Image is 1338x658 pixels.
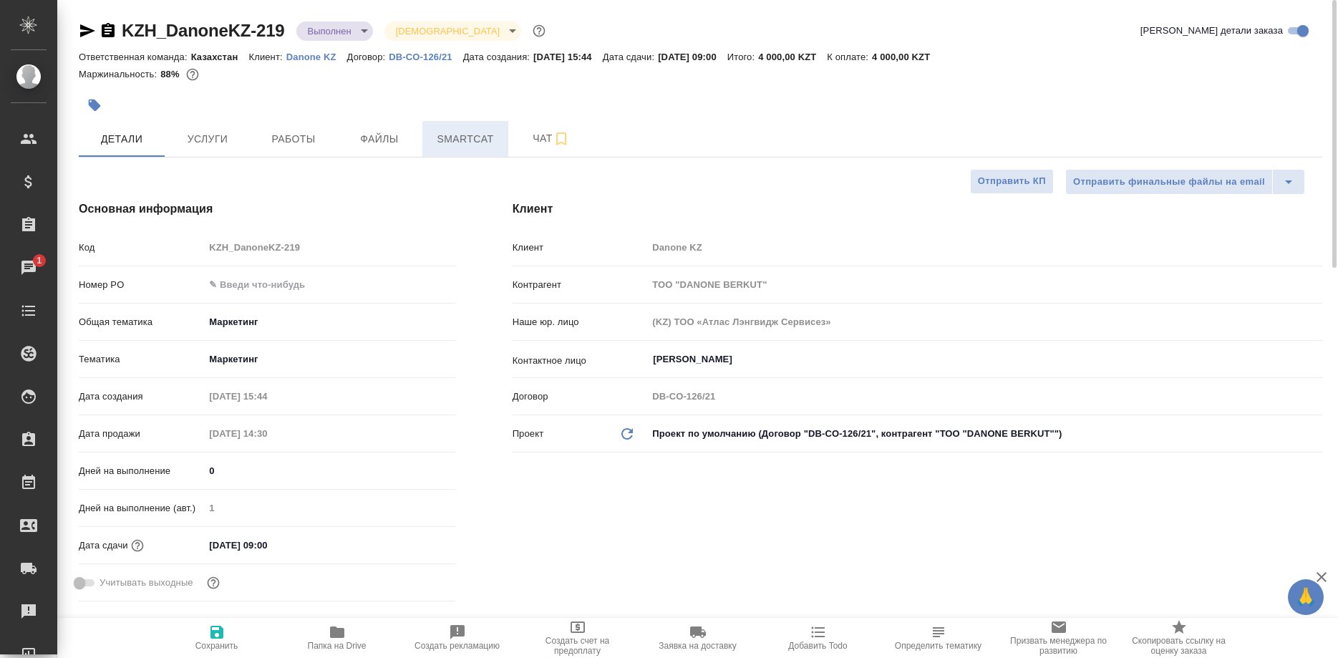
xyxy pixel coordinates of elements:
input: ✎ Введи что-нибудь [204,460,455,481]
p: [DATE] 15:44 [533,52,603,62]
span: 1 [28,253,50,268]
button: Добавить тэг [79,89,110,121]
input: Пустое поле [204,237,455,258]
p: [DATE] 09:00 [658,52,727,62]
span: Файлы [345,130,414,148]
span: Работы [259,130,328,148]
input: Пустое поле [647,311,1322,332]
input: Пустое поле [204,423,329,444]
span: Отправить КП [978,173,1046,190]
div: Маркетинг [204,310,455,334]
p: Договор [513,390,648,404]
p: Номер PO [79,278,204,292]
h4: Клиент [513,200,1322,218]
a: DB-CO-126/21 [389,50,462,62]
span: Создать рекламацию [415,641,500,651]
p: Наше юр. лицо [513,315,648,329]
svg: Подписаться [553,130,570,147]
div: split button [1065,169,1305,195]
button: [DEMOGRAPHIC_DATA] [392,25,504,37]
span: Детали [87,130,156,148]
p: DB-CO-126/21 [389,52,462,62]
button: Заявка на доставку [638,618,758,658]
span: Призвать менеджера по развитию [1007,636,1110,656]
div: Выполнен [296,21,373,41]
p: Тематика [79,352,204,367]
button: 🙏 [1288,579,1324,615]
p: К оплате: [827,52,872,62]
button: Создать рекламацию [397,618,518,658]
p: Дата создания [79,390,204,404]
p: Ответственная команда: [79,52,191,62]
button: Выбери, если сб и вс нужно считать рабочими днями для выполнения заказа. [204,574,223,592]
button: Доп статусы указывают на важность/срочность заказа [530,21,548,40]
p: Код [79,241,204,255]
input: ✎ Введи что-нибудь [204,274,455,295]
span: Услуги [173,130,242,148]
p: Казахстан [191,52,249,62]
button: Если добавить услуги и заполнить их объемом, то дата рассчитается автоматически [128,536,147,555]
p: Danone KZ [286,52,347,62]
p: Дата создания: [463,52,533,62]
span: Smartcat [431,130,500,148]
button: 64.80 RUB; [183,65,202,84]
button: Сохранить [157,618,277,658]
p: Дата сдачи: [603,52,658,62]
p: Клиент: [248,52,286,62]
span: Определить тематику [895,641,981,651]
span: Отправить финальные файлы на email [1073,174,1265,190]
button: Призвать менеджера по развитию [999,618,1119,658]
p: Клиент [513,241,648,255]
button: Скопировать ссылку [100,22,117,39]
button: Добавить Todo [758,618,878,658]
span: Скопировать ссылку на оценку заказа [1128,636,1231,656]
p: 4 000,00 KZT [872,52,941,62]
span: [PERSON_NAME] детали заказа [1140,24,1283,38]
p: 88% [160,69,183,79]
button: Open [1314,358,1317,361]
button: Создать счет на предоплату [518,618,638,658]
span: Добавить Todo [788,641,847,651]
input: Пустое поле [647,274,1322,295]
p: Дата продажи [79,427,204,441]
button: Отправить финальные файлы на email [1065,169,1273,195]
p: Проект [513,427,544,441]
a: 1 [4,250,54,286]
a: KZH_DanoneKZ-219 [122,21,285,40]
span: Папка на Drive [308,641,367,651]
span: Заявка на доставку [659,641,736,651]
input: ✎ Введи что-нибудь [204,535,329,556]
span: Учитывать выходные [100,576,193,590]
p: Маржинальность: [79,69,160,79]
p: 4 000,00 KZT [758,52,827,62]
p: Контрагент [513,278,648,292]
div: Выполнен [384,21,521,41]
input: Пустое поле [204,386,329,407]
p: Итого: [727,52,758,62]
button: Отправить КП [970,169,1054,194]
div: Маркетинг [204,347,455,372]
input: Пустое поле [647,386,1322,407]
h4: Основная информация [79,200,455,218]
span: 🙏 [1294,582,1318,612]
span: Создать счет на предоплату [526,636,629,656]
button: Определить тематику [878,618,999,658]
span: Чат [517,130,586,147]
p: Контактное лицо [513,354,648,368]
p: Дней на выполнение (авт.) [79,501,204,516]
p: Дата сдачи [79,538,128,553]
button: Скопировать ссылку для ЯМессенджера [79,22,96,39]
p: Общая тематика [79,315,204,329]
span: Сохранить [195,641,238,651]
p: Договор: [347,52,389,62]
button: Скопировать ссылку на оценку заказа [1119,618,1239,658]
p: Дней на выполнение [79,464,204,478]
button: Папка на Drive [277,618,397,658]
button: Выполнен [304,25,356,37]
a: Danone KZ [286,50,347,62]
div: Проект по умолчанию (Договор "DB-CO-126/21", контрагент "ТОО "DANONE BERKUT"") [647,422,1322,446]
input: Пустое поле [204,498,455,518]
input: Пустое поле [647,237,1322,258]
